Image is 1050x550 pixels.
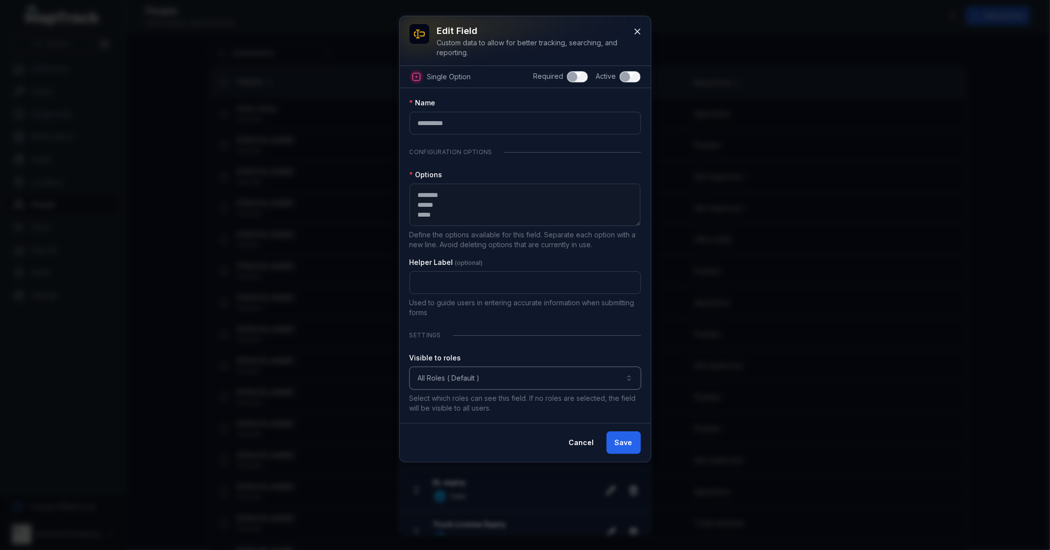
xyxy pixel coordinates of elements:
[410,393,641,413] p: Select which roles can see this field. If no roles are selected, the field will be visible to all...
[410,298,641,318] p: Used to guide users in entering accurate information when submitting forms
[410,258,483,267] label: Helper Label
[410,353,461,363] label: Visible to roles
[534,72,564,80] span: Required
[410,325,641,345] div: Settings
[410,367,641,389] button: All Roles ( Default )
[410,230,641,250] p: Define the options available for this field. Separate each option with a new line. Avoid deleting...
[437,24,625,38] h3: Edit field
[410,271,641,294] input: :ris:-form-item-label
[437,38,625,58] div: Custom data to allow for better tracking, searching, and reporting.
[596,72,616,80] span: Active
[410,142,641,162] div: Configuration Options
[561,431,603,454] button: Cancel
[410,170,443,180] label: Options
[410,112,641,134] input: :riq:-form-item-label
[410,184,641,226] textarea: :rir:-form-item-label
[427,72,471,82] span: Single Option
[410,98,436,108] label: Name
[606,431,641,454] button: Save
